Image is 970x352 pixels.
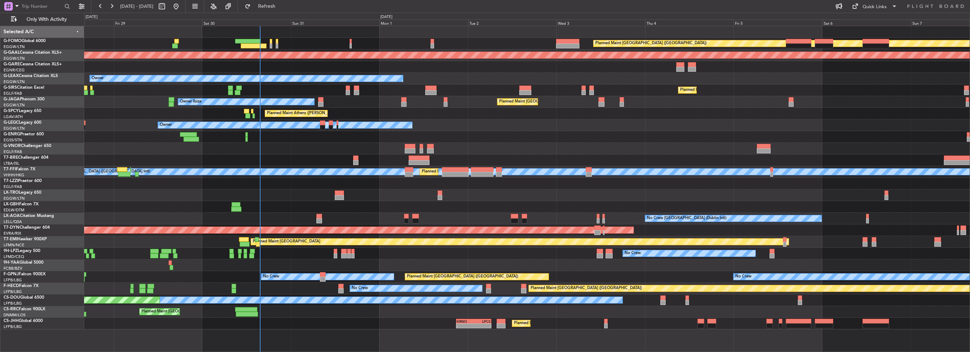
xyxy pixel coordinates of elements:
[4,295,44,300] a: CS-DOUGlobal 6500
[647,213,726,224] div: No Crew [GEOGRAPHIC_DATA] (Dublin Intl)
[407,271,518,282] div: Planned Maint [GEOGRAPHIC_DATA] ([GEOGRAPHIC_DATA])
[625,248,641,259] div: No Crew
[4,319,43,323] a: CS-JHHGlobal 6000
[4,167,16,171] span: T7-FFI
[4,207,24,213] a: EDLW/DTM
[4,307,19,311] span: CS-RRC
[4,272,46,276] a: F-GPNJFalcon 900EX
[4,225,19,230] span: T7-DYN
[4,121,41,125] a: G-LEGCLegacy 600
[291,19,380,26] div: Sun 31
[4,179,18,183] span: T7-LZZI
[4,68,25,73] a: EGNR/CEG
[4,237,17,241] span: T7-EMI
[4,196,25,201] a: EGGW/LTN
[457,324,474,328] div: -
[4,39,46,43] a: G-FOMOGlobal 6000
[352,283,368,294] div: No Crew
[380,14,392,20] div: [DATE]
[4,144,51,148] a: G-VNORChallenger 650
[4,312,25,318] a: DNMM/LOS
[4,102,25,108] a: EGGW/LTN
[4,172,24,178] a: VHHH/HKG
[114,19,203,26] div: Fri 29
[4,225,50,230] a: T7-DYNChallenger 604
[4,301,22,306] a: LFPB/LBG
[4,277,22,283] a: LFPB/LBG
[4,62,62,66] a: G-GARECessna Citation XLS+
[457,319,474,323] div: KRNO
[4,260,43,265] a: 9H-YAAGlobal 5000
[4,202,19,206] span: LX-GBH
[4,249,40,253] a: 9H-LPZLegacy 500
[863,4,887,11] div: Quick Links
[4,254,24,259] a: LFMD/CEQ
[86,14,98,20] div: [DATE]
[848,1,901,12] button: Quick Links
[474,324,491,328] div: -
[4,156,48,160] a: T7-BREChallenger 604
[4,184,22,189] a: EGLF/FAB
[4,179,42,183] a: T7-LZZIPraetor 600
[4,307,45,311] a: CS-RRCFalcon 900LX
[4,289,22,294] a: LFPB/LBG
[4,97,45,101] a: G-JAGAPhenom 300
[556,19,645,26] div: Wed 3
[4,74,58,78] a: G-LEAXCessna Citation XLS
[4,219,22,224] a: LELL/QSA
[4,161,19,166] a: LTBA/ISL
[514,318,625,329] div: Planned Maint [GEOGRAPHIC_DATA] ([GEOGRAPHIC_DATA])
[4,295,20,300] span: CS-DOU
[379,19,468,26] div: Mon 1
[8,14,77,25] button: Only With Activity
[4,272,19,276] span: F-GPNJ
[4,79,25,84] a: EGGW/LTN
[735,271,752,282] div: No Crew
[4,324,22,329] a: LFPB/LBG
[267,108,348,119] div: Planned Maint Athens ([PERSON_NAME] Intl)
[180,96,201,107] div: Owner Ibiza
[822,19,911,26] div: Sat 6
[18,17,75,22] span: Only With Activity
[4,242,24,248] a: LFMN/NCE
[4,109,41,113] a: G-SPCYLegacy 650
[4,190,41,195] a: LX-TROLegacy 650
[645,19,734,26] div: Thu 4
[4,56,25,61] a: EGGW/LTN
[468,19,557,26] div: Tue 2
[120,3,153,10] span: [DATE] - [DATE]
[4,86,17,90] span: G-SIRS
[4,91,22,96] a: EGLF/FAB
[4,51,62,55] a: G-GAALCessna Citation XLS+
[4,97,20,101] span: G-JAGA
[4,284,19,288] span: F-HECD
[4,214,54,218] a: LX-AOACitation Mustang
[4,51,20,55] span: G-GAAL
[4,202,39,206] a: LX-GBHFalcon 7X
[253,236,320,247] div: Planned Maint [GEOGRAPHIC_DATA]
[4,39,22,43] span: G-FOMO
[27,166,150,177] div: [PERSON_NAME][GEOGRAPHIC_DATA] ([GEOGRAPHIC_DATA] Intl)
[22,1,62,12] input: Trip Number
[4,86,44,90] a: G-SIRSCitation Excel
[4,149,22,154] a: EGLF/FAB
[4,132,20,136] span: G-ENRG
[4,190,19,195] span: LX-TRO
[4,249,18,253] span: 9H-LPZ
[422,166,540,177] div: Planned Maint [GEOGRAPHIC_DATA] ([GEOGRAPHIC_DATA] Intl)
[160,120,172,130] div: Owner
[4,167,35,171] a: T7-FFIFalcon 7X
[734,19,822,26] div: Fri 5
[263,271,279,282] div: No Crew
[4,144,21,148] span: G-VNOR
[4,156,18,160] span: T7-BRE
[4,109,19,113] span: G-SPCY
[4,74,19,78] span: G-LEAX
[4,62,20,66] span: G-GARE
[4,132,44,136] a: G-ENRGPraetor 600
[4,44,25,49] a: EGGW/LTN
[474,319,491,323] div: LPCS
[141,306,253,317] div: Planned Maint [GEOGRAPHIC_DATA] ([GEOGRAPHIC_DATA])
[4,260,19,265] span: 9H-YAA
[4,126,25,131] a: EGGW/LTN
